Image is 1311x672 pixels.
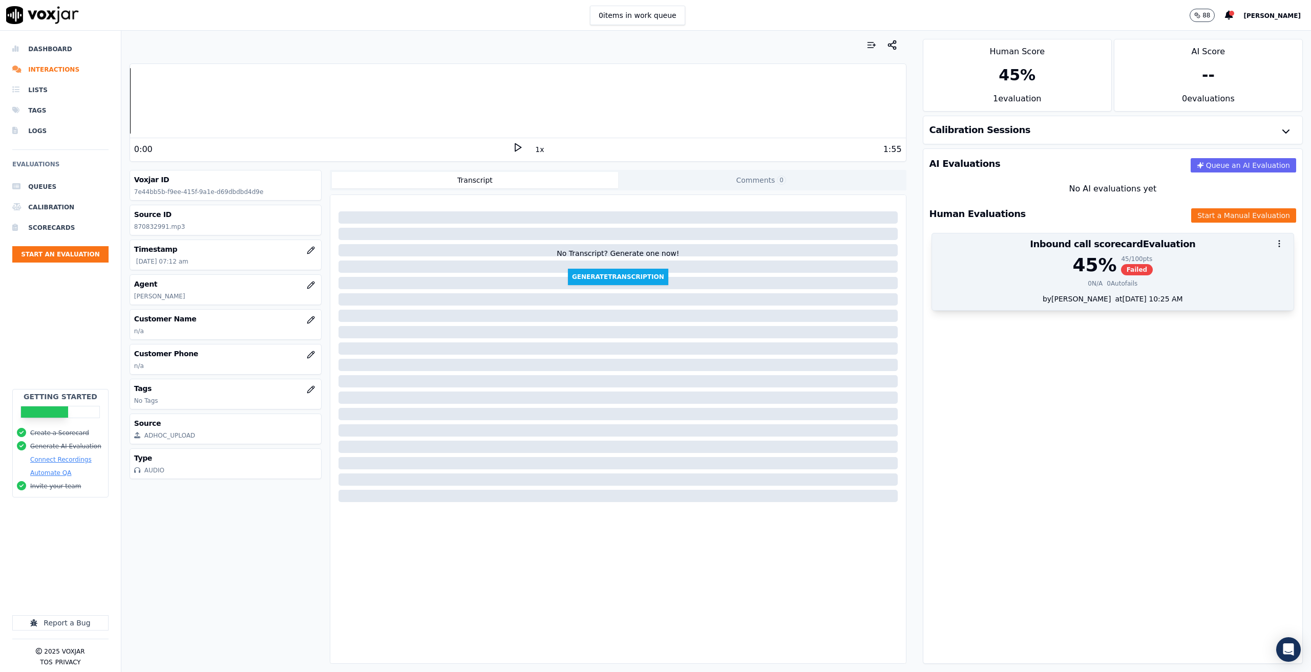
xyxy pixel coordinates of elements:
button: GenerateTranscription [568,269,668,285]
h3: Tags [134,383,317,394]
a: Calibration [12,197,109,218]
div: 1:55 [883,143,902,156]
span: [PERSON_NAME] [1243,12,1301,19]
div: ADHOC_UPLOAD [144,431,195,440]
h3: Customer Phone [134,349,317,359]
a: Tags [12,100,109,121]
h2: Getting Started [24,392,97,402]
h3: Source [134,418,317,428]
span: 0 [777,176,786,185]
a: Scorecards [12,218,109,238]
div: 0 N/A [1088,279,1103,288]
h3: Agent [134,279,317,289]
button: [PERSON_NAME] [1243,9,1311,21]
div: Open Intercom Messenger [1276,637,1301,662]
button: Privacy [55,658,81,666]
a: Lists [12,80,109,100]
button: Queue an AI Evaluation [1191,158,1296,172]
button: Start a Manual Evaluation [1191,208,1296,223]
h3: Timestamp [134,244,317,254]
div: No AI evaluations yet [932,183,1294,195]
div: No Transcript? Generate one now! [557,248,679,269]
button: Generate AI Evaluation [30,442,101,450]
button: TOS [40,658,52,666]
h3: Customer Name [134,314,317,324]
p: No Tags [134,397,317,405]
h3: AI Evaluations [929,159,1001,168]
button: 1x [533,142,546,157]
div: AUDIO [144,466,164,474]
div: 45 % [999,66,1035,84]
button: 0items in work queue [590,6,685,25]
button: Comments [618,172,904,188]
h3: Voxjar ID [134,175,317,185]
button: Create a Scorecard [30,429,89,437]
button: 88 [1190,9,1215,22]
p: n/a [134,362,317,370]
button: Invite your team [30,482,81,490]
div: 45 / 100 pts [1121,255,1153,263]
p: [PERSON_NAME] [134,292,317,300]
button: Report a Bug [12,615,109,631]
h3: Type [134,453,317,463]
h3: Source ID [134,209,317,220]
a: Dashboard [12,39,109,59]
button: 88 [1190,9,1225,22]
span: Failed [1121,264,1153,275]
h3: Human Evaluations [929,209,1026,219]
a: Interactions [12,59,109,80]
h3: Calibration Sessions [929,125,1031,135]
p: 7e44bb5b-f9ee-415f-9a1e-d69dbdbd4d9e [134,188,317,196]
button: Transcript [332,172,618,188]
p: 2025 Voxjar [44,647,84,656]
a: Queues [12,177,109,197]
p: n/a [134,327,317,335]
p: 870832991.mp3 [134,223,317,231]
div: at [DATE] 10:25 AM [1111,294,1182,304]
div: AI Score [1114,39,1302,58]
div: by [PERSON_NAME] [932,294,1294,310]
div: Human Score [923,39,1111,58]
div: 0 Autofails [1107,279,1137,288]
a: Logs [12,121,109,141]
div: 0:00 [134,143,153,156]
div: 0 evaluation s [1114,93,1302,111]
button: Start an Evaluation [12,246,109,263]
button: Connect Recordings [30,456,92,464]
button: Automate QA [30,469,71,477]
p: [DATE] 07:12 am [136,257,317,266]
div: 1 evaluation [923,93,1111,111]
h6: Evaluations [12,158,109,177]
div: 45 % [1072,255,1116,275]
p: 88 [1202,11,1210,19]
img: voxjar logo [6,6,79,24]
div: -- [1202,66,1215,84]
